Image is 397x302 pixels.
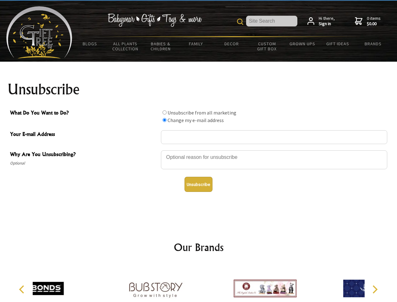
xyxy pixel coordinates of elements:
[319,16,335,27] span: Hi there,
[13,240,385,255] h2: Our Brands
[246,16,297,26] input: Site Search
[320,37,356,50] a: Gift Ideas
[168,117,224,123] label: Change my e-mail address
[237,19,243,25] img: product search
[356,37,391,50] a: Brands
[179,37,214,50] a: Family
[168,109,236,116] label: Unsubscribe from all marketing
[6,6,72,59] img: Babyware - Gifts - Toys and more...
[367,21,381,27] strong: $0.00
[163,118,167,122] input: What Do You Want to Do?
[8,82,390,97] h1: Unsubscribe
[163,110,167,115] input: What Do You Want to Do?
[185,177,212,192] button: Unsubscribe
[319,21,335,27] strong: Sign in
[307,16,335,27] a: Hi there,Sign in
[214,37,249,50] a: Decor
[10,130,158,139] span: Your E-mail Address
[108,37,143,55] a: All Plants Collection
[16,282,30,296] button: Previous
[10,150,158,159] span: Why Are You Unsubscribing?
[367,15,381,27] span: 0 items
[10,159,158,167] span: Optional
[368,282,382,296] button: Next
[161,130,387,144] input: Your E-mail Address
[355,16,381,27] a: 0 items$0.00
[10,109,158,118] span: What Do You Want to Do?
[108,14,202,27] img: Babywear - Gifts - Toys & more
[72,37,108,50] a: BLOGS
[143,37,179,55] a: Babies & Children
[284,37,320,50] a: Grown Ups
[161,150,387,169] textarea: Why Are You Unsubscribing?
[249,37,285,55] a: Custom Gift Box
